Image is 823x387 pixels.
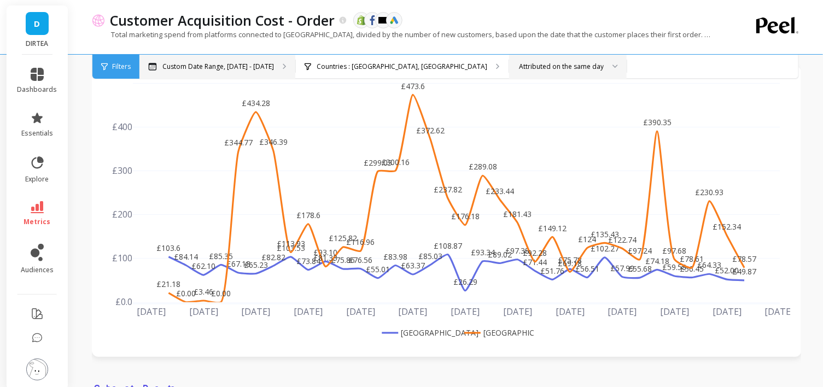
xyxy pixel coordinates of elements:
[367,15,377,25] img: api.fb.svg
[24,218,51,226] span: metrics
[26,359,48,380] img: profile picture
[92,14,105,27] img: header icon
[21,266,54,274] span: audiences
[317,62,487,71] p: Countries : [GEOGRAPHIC_DATA], [GEOGRAPHIC_DATA]
[112,62,131,71] span: Filters
[92,30,711,39] p: Total marketing spend from platforms connected to [GEOGRAPHIC_DATA], divided by the number of new...
[357,15,366,25] img: api.shopify.svg
[34,17,40,30] span: D
[519,61,604,72] div: Attributed on the same day
[378,17,388,24] img: api.klaviyo.svg
[389,15,399,25] img: api.google.svg
[17,39,57,48] p: DIRTEA
[21,129,53,138] span: essentials
[162,62,274,71] p: Custom Date Range, [DATE] - [DATE]
[26,175,49,184] span: explore
[110,11,335,30] p: Customer Acquisition Cost - Order
[17,85,57,94] span: dashboards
